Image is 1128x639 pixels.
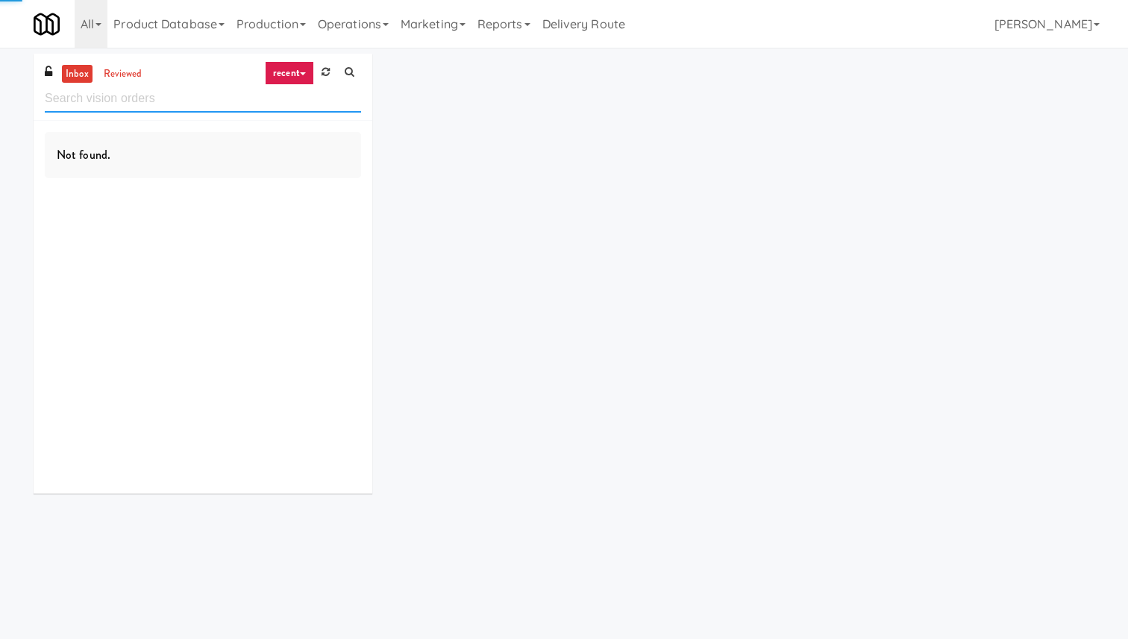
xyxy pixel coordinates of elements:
a: reviewed [100,65,146,84]
a: recent [265,61,314,85]
span: Not found. [57,146,110,163]
img: Micromart [34,11,60,37]
input: Search vision orders [45,85,361,113]
a: inbox [62,65,93,84]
